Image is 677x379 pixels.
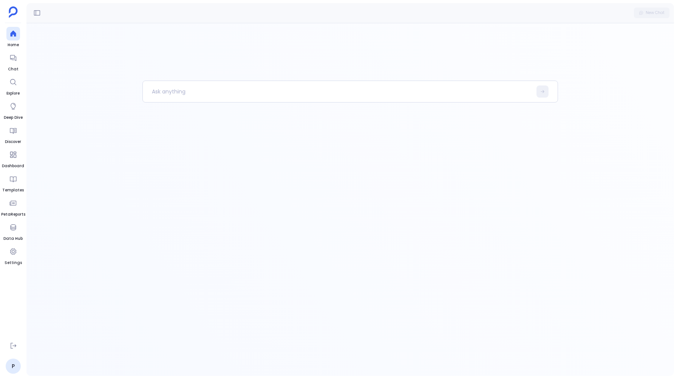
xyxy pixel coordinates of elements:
[5,124,21,145] a: Discover
[6,42,20,48] span: Home
[6,75,20,96] a: Explore
[5,245,22,266] a: Settings
[1,211,25,217] span: PetaReports
[5,139,21,145] span: Discover
[3,221,23,242] a: Data Hub
[3,236,23,242] span: Data Hub
[2,187,24,193] span: Templates
[6,90,20,96] span: Explore
[9,6,18,18] img: petavue logo
[4,115,23,121] span: Deep Dive
[2,163,24,169] span: Dashboard
[6,27,20,48] a: Home
[4,99,23,121] a: Deep Dive
[1,196,25,217] a: PetaReports
[6,66,20,72] span: Chat
[2,148,24,169] a: Dashboard
[6,359,21,374] a: P
[2,172,24,193] a: Templates
[5,260,22,266] span: Settings
[6,51,20,72] a: Chat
